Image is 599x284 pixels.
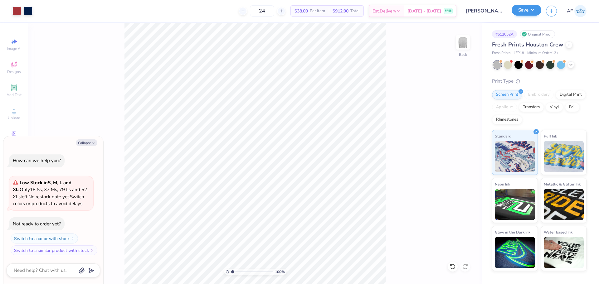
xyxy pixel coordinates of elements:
span: Metallic & Glitter Ink [544,181,581,187]
div: Digital Print [556,90,586,99]
div: Original Proof [520,30,555,38]
span: Standard [495,133,511,139]
span: $912.00 [333,8,348,14]
span: 100 % [275,269,285,275]
div: Not ready to order yet? [13,221,61,227]
span: Neon Ink [495,181,510,187]
span: Glow in the Dark Ink [495,229,530,235]
span: Designs [7,69,21,74]
img: Standard [495,141,535,172]
span: Fresh Prints Houston Crew [492,41,563,48]
img: Puff Ink [544,141,584,172]
img: Glow in the Dark Ink [495,237,535,268]
div: Vinyl [546,103,563,112]
div: Screen Print [492,90,522,99]
div: Print Type [492,78,587,85]
div: Applique [492,103,517,112]
span: Upload [8,115,20,120]
span: Minimum Order: 12 + [527,51,558,56]
span: # FP18 [514,51,524,56]
span: Only 18 Ss, 37 Ms, 79 Ls and 52 XLs left. Switch colors or products to avoid delays. [13,180,87,207]
img: Switch to a color with stock [71,237,75,240]
div: Embroidery [524,90,554,99]
div: How can we help you? [13,157,61,164]
span: No restock date yet. [28,194,70,200]
button: Switch to a similar product with stock [11,245,97,255]
strong: Low Stock in S, M, L and XL : [13,180,71,193]
button: Collapse [76,139,97,146]
img: Ana Francesca Bustamante [574,5,587,17]
input: Untitled Design [461,5,507,17]
div: Back [459,52,467,57]
span: Per Item [310,8,325,14]
button: Switch to a color with stock [11,233,78,243]
span: Image AI [7,46,22,51]
img: Metallic & Glitter Ink [544,189,584,220]
img: Water based Ink [544,237,584,268]
span: Add Text [7,92,22,97]
span: Total [350,8,360,14]
span: AF [567,7,573,15]
input: – – [250,5,274,17]
span: Puff Ink [544,133,557,139]
img: Back [457,36,469,49]
span: Fresh Prints [492,51,510,56]
div: # 512052A [492,30,517,38]
span: FREE [445,9,451,13]
span: [DATE] - [DATE] [407,8,441,14]
span: Est. Delivery [373,8,396,14]
div: Foil [565,103,580,112]
span: $38.00 [295,8,308,14]
div: Rhinestones [492,115,522,124]
button: Save [512,5,541,16]
span: Water based Ink [544,229,572,235]
div: Transfers [519,103,544,112]
img: Switch to a similar product with stock [90,248,94,252]
img: Neon Ink [495,189,535,220]
a: AF [567,5,587,17]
